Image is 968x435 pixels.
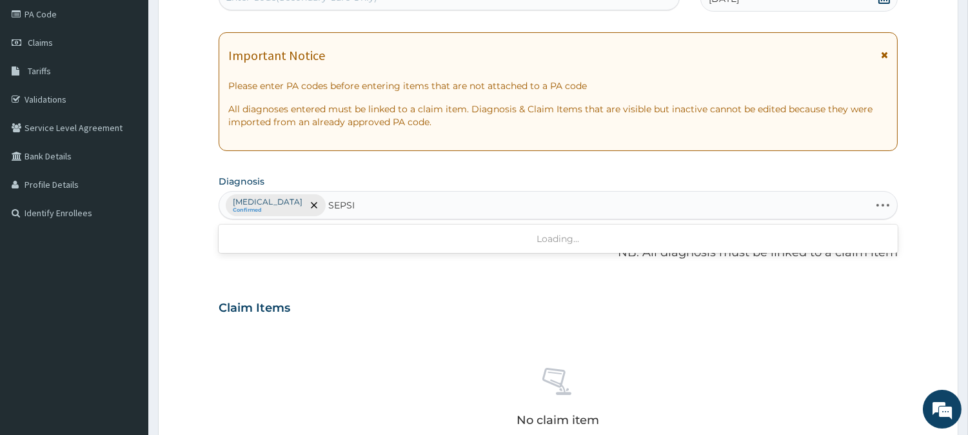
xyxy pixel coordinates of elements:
[67,72,217,89] div: Chat with us now
[28,65,51,77] span: Tariffs
[28,37,53,48] span: Claims
[219,175,264,188] label: Diagnosis
[308,199,320,211] span: remove selection option
[517,414,599,427] p: No claim item
[6,294,246,339] textarea: Type your message and hit 'Enter'
[219,227,898,250] div: Loading...
[24,65,52,97] img: d_794563401_company_1708531726252_794563401
[75,134,178,264] span: We're online!
[228,103,888,128] p: All diagnoses entered must be linked to a claim item. Diagnosis & Claim Items that are visible bu...
[228,48,325,63] h1: Important Notice
[212,6,242,37] div: Minimize live chat window
[233,207,302,214] small: Confirmed
[219,301,290,316] h3: Claim Items
[233,197,302,207] p: [MEDICAL_DATA]
[228,79,888,92] p: Please enter PA codes before entering items that are not attached to a PA code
